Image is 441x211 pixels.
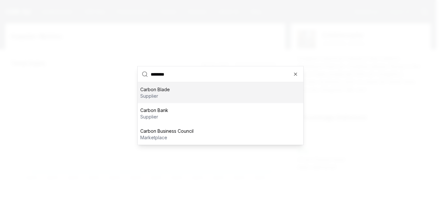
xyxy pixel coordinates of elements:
p: supplier [140,114,168,120]
p: Carbon Business Council [140,128,194,134]
p: marketplace [140,134,194,141]
p: Carbon Bank [140,107,168,114]
p: Carbon Blade [140,86,170,93]
p: supplier [140,93,170,99]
